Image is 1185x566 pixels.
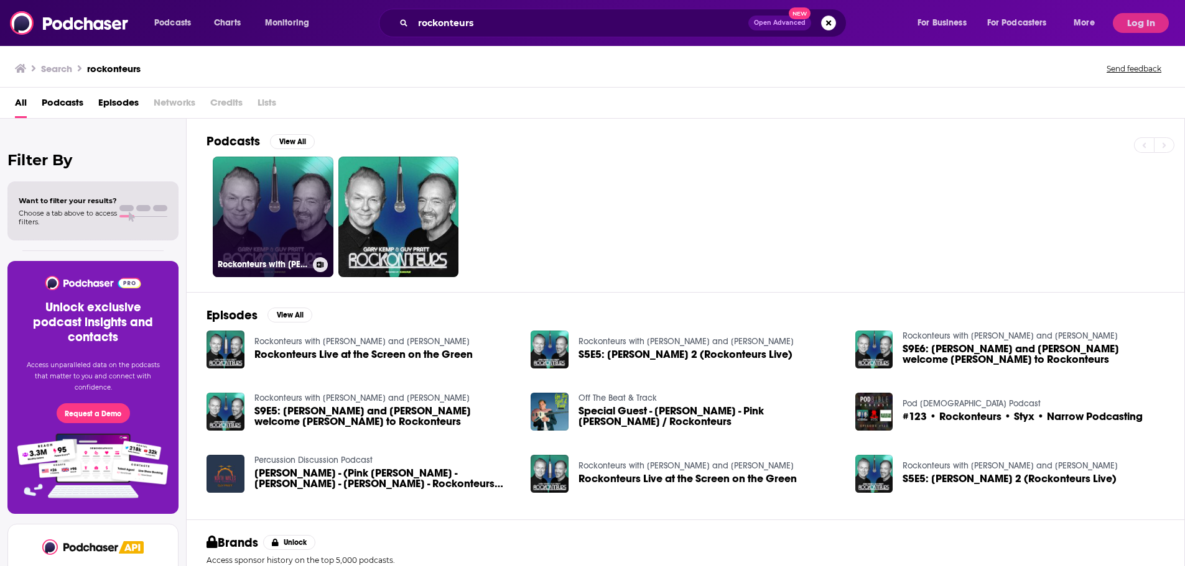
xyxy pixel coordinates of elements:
a: S9E6: Gary and Guy welcome Andy Partridge to Rockonteurs [903,344,1164,365]
img: Rockonteurs Live at the Screen on the Green [207,331,244,368]
a: EpisodesView All [207,308,312,323]
div: Search podcasts, credits, & more... [391,9,858,37]
span: [PERSON_NAME] - (Pink [PERSON_NAME] - [PERSON_NAME] - [PERSON_NAME] - Rockonteurs podcast co-host) [254,468,516,489]
a: Rockonteurs Live at the Screen on the Green [254,349,473,360]
a: S9E5: Gary and Guy welcome Mike Scott to Rockonteurs [254,406,516,427]
a: Rockonteurs with Gary Kemp and Guy Pratt [579,336,794,347]
button: open menu [1065,13,1110,33]
img: Podchaser - Follow, Share and Rate Podcasts [10,11,129,35]
span: S9E5: [PERSON_NAME] and [PERSON_NAME] welcome [PERSON_NAME] to Rockonteurs [254,406,516,427]
a: Pod Bible Podcast [903,398,1041,409]
span: S5E5: [PERSON_NAME] 2 (Rockonteurs Live) [579,349,792,360]
span: New [789,7,811,19]
p: Access sponsor history on the top 5,000 podcasts. [207,555,1164,565]
img: Podchaser - Follow, Share and Rate Podcasts [42,539,119,555]
a: Off The Beat & Track [579,393,657,403]
span: Special Guest - [PERSON_NAME] - Pink [PERSON_NAME] / Rockonteurs [579,406,840,427]
span: S9E6: [PERSON_NAME] and [PERSON_NAME] welcome [PERSON_NAME] to Rockonteurs [903,344,1164,365]
a: Episodes [98,93,139,118]
a: Guy Pratt - (Pink Floyd - David Gilmour - Bryan Ferry - Rockonteurs podcast co-host) [254,468,516,489]
h2: Filter By [7,151,179,169]
img: S5E5: Trevor Horn 2 (Rockonteurs Live) [531,331,569,368]
button: open menu [146,13,207,33]
h2: Podcasts [207,134,260,149]
button: Open AdvancedNew [748,16,811,30]
h3: rockonteurs [87,63,141,75]
button: Send feedback [1103,63,1165,74]
img: #123 • Rockonteurs • Styx • Narrow Podcasting [855,393,893,431]
button: open menu [979,13,1065,33]
a: PodcastsView All [207,134,315,149]
button: open menu [909,13,982,33]
span: Lists [258,93,276,118]
a: Rockonteurs with [PERSON_NAME] and [PERSON_NAME] [213,157,333,277]
span: Networks [154,93,195,118]
a: S5E5: Trevor Horn 2 (Rockonteurs Live) [579,349,792,360]
span: Want to filter your results? [19,196,117,205]
a: #123 • Rockonteurs • Styx • Narrow Podcasting [903,411,1143,422]
a: Rockonteurs Live at the Screen on the Green [579,473,797,484]
h3: Search [41,63,72,75]
button: View All [270,134,315,149]
input: Search podcasts, credits, & more... [413,13,748,33]
a: All [15,93,27,118]
p: Access unparalleled data on the podcasts that matter to you and connect with confidence. [22,360,164,393]
a: Special Guest - Guy Pratt - Pink Floyd / Rockonteurs [579,406,840,427]
a: Rockonteurs with Gary Kemp and Guy Pratt [903,460,1118,471]
span: S5E5: [PERSON_NAME] 2 (Rockonteurs Live) [903,473,1117,484]
img: Pro Features [13,433,173,499]
span: Monitoring [265,14,309,32]
h2: Brands [207,535,258,550]
img: Rockonteurs Live at the Screen on the Green [531,455,569,493]
img: S9E5: Gary and Guy welcome Mike Scott to Rockonteurs [207,393,244,431]
span: Open Advanced [754,20,806,26]
a: Charts [206,13,248,33]
span: Choose a tab above to access filters. [19,209,117,226]
span: For Podcasters [987,14,1047,32]
button: View All [267,308,312,322]
h3: Rockonteurs with [PERSON_NAME] and [PERSON_NAME] [218,259,308,270]
img: Podchaser API banner [119,541,144,554]
button: open menu [256,13,325,33]
a: Percussion Discussion Podcast [254,455,373,465]
a: S5E5: Trevor Horn 2 (Rockonteurs Live) [903,473,1117,484]
a: Rockonteurs with Gary Kemp and Guy Pratt [254,336,470,347]
img: S5E5: Trevor Horn 2 (Rockonteurs Live) [855,455,893,493]
span: Charts [214,14,241,32]
button: Request a Demo [57,403,130,423]
button: Unlock [263,535,316,550]
h2: Episodes [207,308,258,323]
a: Rockonteurs with Gary Kemp and Guy Pratt [903,331,1118,341]
img: S9E6: Gary and Guy welcome Andy Partridge to Rockonteurs [855,331,893,368]
a: Podcasts [42,93,83,118]
img: Podchaser - Follow, Share and Rate Podcasts [44,276,142,290]
a: Rockonteurs with Gary Kemp and Guy Pratt [579,460,794,471]
button: Log In [1113,13,1169,33]
a: Rockonteurs with Gary Kemp and Guy Pratt [254,393,470,403]
span: Podcasts [154,14,191,32]
img: Special Guest - Guy Pratt - Pink Floyd / Rockonteurs [531,393,569,431]
img: Guy Pratt - (Pink Floyd - David Gilmour - Bryan Ferry - Rockonteurs podcast co-host) [207,455,244,493]
span: More [1074,14,1095,32]
span: Credits [210,93,243,118]
span: For Business [918,14,967,32]
h3: Unlock exclusive podcast insights and contacts [22,300,164,345]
